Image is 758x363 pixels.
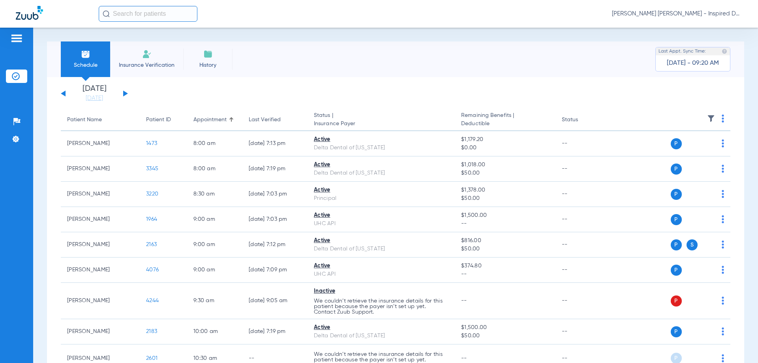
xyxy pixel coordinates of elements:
span: $50.00 [461,169,549,177]
div: Delta Dental of [US_STATE] [314,169,448,177]
span: P [671,295,682,307]
span: P [671,265,682,276]
td: [PERSON_NAME] [61,258,140,283]
div: Delta Dental of [US_STATE] [314,332,448,340]
div: Last Verified [249,116,281,124]
a: [DATE] [71,94,118,102]
td: -- [555,283,609,319]
span: -- [461,298,467,303]
td: [PERSON_NAME] [61,232,140,258]
span: 3220 [146,191,158,197]
span: $816.00 [461,237,549,245]
img: group-dot-blue.svg [722,165,724,173]
th: Status [555,109,609,131]
td: -- [555,319,609,344]
span: $0.00 [461,144,549,152]
td: [DATE] 7:09 PM [242,258,308,283]
div: Patient ID [146,116,171,124]
td: 9:00 AM [187,207,242,232]
img: x.svg [704,190,712,198]
span: 3345 [146,166,158,171]
div: Active [314,324,448,332]
div: Appointment [193,116,227,124]
td: -- [555,156,609,182]
span: 2163 [146,242,157,247]
div: Last Verified [249,116,301,124]
span: $1,500.00 [461,211,549,220]
td: [PERSON_NAME] [61,207,140,232]
div: Principal [314,194,448,203]
td: -- [555,232,609,258]
span: P [671,164,682,175]
td: 8:30 AM [187,182,242,207]
img: x.svg [704,241,712,248]
span: P [671,239,682,250]
span: $50.00 [461,332,549,340]
img: x.svg [704,354,712,362]
img: group-dot-blue.svg [722,190,724,198]
span: P [671,189,682,200]
span: History [189,61,227,69]
img: x.svg [704,139,712,147]
span: P [671,214,682,225]
div: Active [314,262,448,270]
td: [PERSON_NAME] [61,131,140,156]
img: last sync help info [722,49,727,54]
img: x.svg [704,165,712,173]
td: -- [555,131,609,156]
img: Search Icon [103,10,110,17]
span: Last Appt. Sync Time: [659,47,706,55]
th: Status | [308,109,455,131]
td: [PERSON_NAME] [61,319,140,344]
th: Remaining Benefits | [455,109,555,131]
iframe: Chat Widget [719,325,758,363]
td: [DATE] 7:19 PM [242,156,308,182]
span: 1964 [146,216,157,222]
td: 10:00 AM [187,319,242,344]
img: Zuub Logo [16,6,43,20]
span: 2183 [146,329,157,334]
span: 4076 [146,267,159,273]
span: 1473 [146,141,157,146]
span: [DATE] - 09:20 AM [667,59,719,67]
span: P [671,138,682,149]
img: group-dot-blue.svg [722,297,724,305]
td: 8:00 AM [187,131,242,156]
td: [DATE] 7:03 PM [242,207,308,232]
div: UHC API [314,270,448,278]
span: S [687,239,698,250]
img: group-dot-blue.svg [722,241,724,248]
span: -- [461,355,467,361]
div: Active [314,237,448,245]
td: -- [555,182,609,207]
span: Schedule [67,61,104,69]
td: 8:00 AM [187,156,242,182]
div: Active [314,186,448,194]
span: Deductible [461,120,549,128]
div: Active [314,211,448,220]
span: $50.00 [461,194,549,203]
img: Manual Insurance Verification [142,49,152,59]
span: $374.80 [461,262,549,270]
img: group-dot-blue.svg [722,215,724,223]
td: -- [555,258,609,283]
img: Schedule [81,49,90,59]
span: -- [461,270,549,278]
span: $1,179.20 [461,135,549,144]
span: Insurance Verification [116,61,177,69]
td: [PERSON_NAME] [61,283,140,319]
img: group-dot-blue.svg [722,115,724,122]
div: Active [314,135,448,144]
input: Search for patients [99,6,197,22]
div: Delta Dental of [US_STATE] [314,245,448,253]
span: $1,378.00 [461,186,549,194]
div: Appointment [193,116,236,124]
td: [DATE] 7:19 PM [242,319,308,344]
img: History [203,49,213,59]
img: x.svg [704,215,712,223]
td: [DATE] 9:05 AM [242,283,308,319]
span: [PERSON_NAME] [PERSON_NAME] - Inspired Dental [612,10,742,18]
img: x.svg [704,266,712,274]
img: group-dot-blue.svg [722,139,724,147]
